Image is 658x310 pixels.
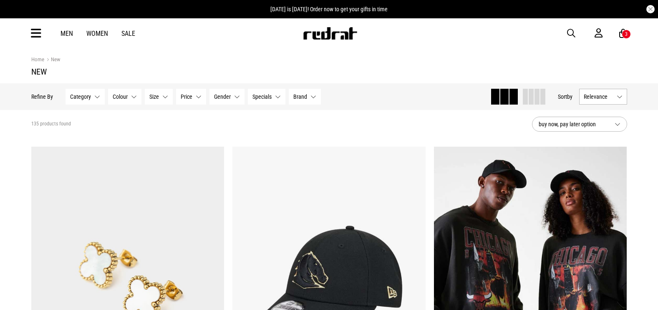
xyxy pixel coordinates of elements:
a: New [44,56,60,64]
a: Sale [121,30,135,37]
a: 3 [619,29,627,38]
button: buy now, pay later option [532,117,627,132]
span: Price [181,93,192,100]
span: Specials [252,93,272,100]
button: Gender [209,89,245,105]
p: Refine By [31,93,53,100]
span: Category [70,93,91,100]
button: Sortby [558,92,572,102]
iframe: LiveChat chat widget [623,275,658,310]
button: Colour [108,89,141,105]
a: Men [61,30,73,37]
span: Size [149,93,159,100]
span: Brand [293,93,307,100]
span: buy now, pay later option [539,119,608,129]
span: by [567,93,572,100]
span: [DATE] is [DATE]! Order now to get your gifts in time [270,6,388,12]
img: Redrat logo [303,27,358,40]
span: Colour [113,93,128,100]
span: Relevance [584,93,613,100]
h1: New [31,67,627,77]
a: Home [31,56,44,62]
div: 3 [625,31,628,37]
a: Women [86,30,108,37]
button: Brand [289,89,321,105]
button: Relevance [579,89,627,105]
button: Size [145,89,173,105]
button: Category [66,89,105,105]
button: Specials [248,89,285,105]
button: Price [176,89,206,105]
span: 135 products found [31,121,71,127]
span: Gender [214,93,231,100]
